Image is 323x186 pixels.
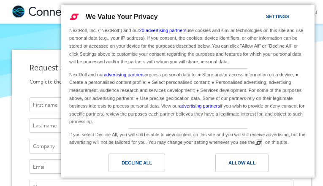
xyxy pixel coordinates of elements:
[104,72,145,77] a: advertising partners
[86,13,158,20] span: We Value Your Privacy
[30,118,293,133] input: Last name
[68,129,308,147] div: If you select Decline All, you will still be able to view content on this site and you will still...
[30,97,293,112] input: First name
[30,159,293,174] input: Email
[30,78,293,86] div: Complete the form below and someone from our team will be in touch shortly
[139,28,187,33] a: 20 advertising partners
[266,12,289,21] div: Settings
[122,158,152,167] div: Decline All
[30,62,293,73] div: Request a
[68,26,308,67] div: NextRoll, Inc. ("NextRoll") and our use cookies and similar technologies on this site and use per...
[228,158,255,167] div: Allow All
[66,154,188,176] a: Decline All
[30,139,293,154] input: Company
[179,103,220,108] a: advertising partners
[251,10,271,25] a: Settings
[188,154,309,176] a: Allow All
[68,69,308,127] div: NextRoll and our process personal data to: ● Store and/or access information on a device; ● Creat...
